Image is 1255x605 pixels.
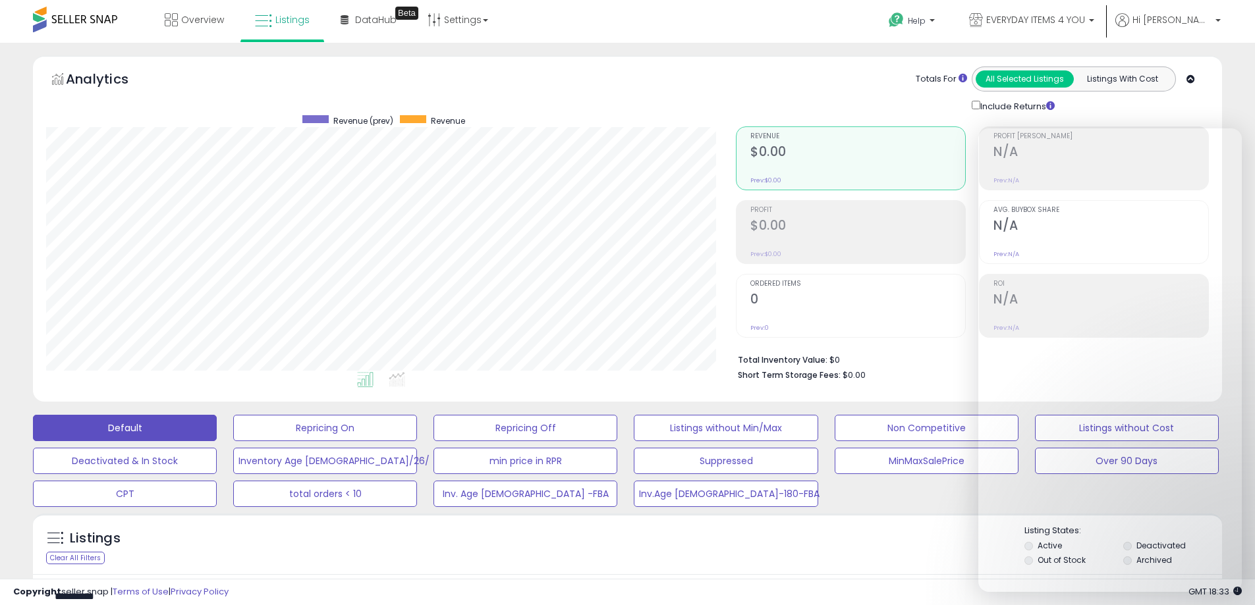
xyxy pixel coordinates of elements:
[750,144,965,162] h2: $0.00
[738,369,841,381] b: Short Term Storage Fees:
[233,448,417,474] button: Inventory Age [DEMOGRAPHIC_DATA]/26/
[33,481,217,507] button: CPT
[976,70,1074,88] button: All Selected Listings
[750,207,965,214] span: Profit
[908,15,926,26] span: Help
[66,70,154,92] h5: Analytics
[13,586,229,598] div: seller snap | |
[738,351,1199,367] li: $0
[1115,13,1221,43] a: Hi [PERSON_NAME]
[275,13,310,26] span: Listings
[13,585,61,598] strong: Copyright
[1132,13,1212,26] span: Hi [PERSON_NAME]
[962,98,1071,113] div: Include Returns
[70,529,121,548] h5: Listings
[738,354,827,365] b: Total Inventory Value:
[750,176,781,184] small: Prev: $0.00
[888,12,905,28] i: Get Help
[916,73,967,86] div: Totals For
[634,481,818,507] button: Inv.Age [DEMOGRAPHIC_DATA]-180-FBA
[750,218,965,236] h2: $0.00
[835,415,1018,441] button: Non Competitive
[878,2,948,43] a: Help
[978,128,1242,592] iframe: Intercom live chat
[433,415,617,441] button: Repricing Off
[986,13,1085,26] span: EVERYDAY ITEMS 4 YOU
[181,13,224,26] span: Overview
[46,552,105,564] div: Clear All Filters
[33,415,217,441] button: Default
[750,292,965,309] h2: 0
[835,448,1018,474] button: MinMaxSalePrice
[433,448,617,474] button: min price in RPR
[233,481,417,507] button: total orders < 10
[634,448,818,474] button: Suppressed
[750,280,965,288] span: Ordered Items
[333,115,393,126] span: Revenue (prev)
[634,415,818,441] button: Listings without Min/Max
[843,369,866,381] span: $0.00
[431,115,465,126] span: Revenue
[750,250,781,258] small: Prev: $0.00
[233,415,417,441] button: Repricing On
[433,481,617,507] button: Inv. Age [DEMOGRAPHIC_DATA] -FBA
[750,324,769,332] small: Prev: 0
[750,133,965,140] span: Revenue
[1073,70,1171,88] button: Listings With Cost
[33,448,217,474] button: Deactivated & In Stock
[395,7,418,20] div: Tooltip anchor
[355,13,397,26] span: DataHub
